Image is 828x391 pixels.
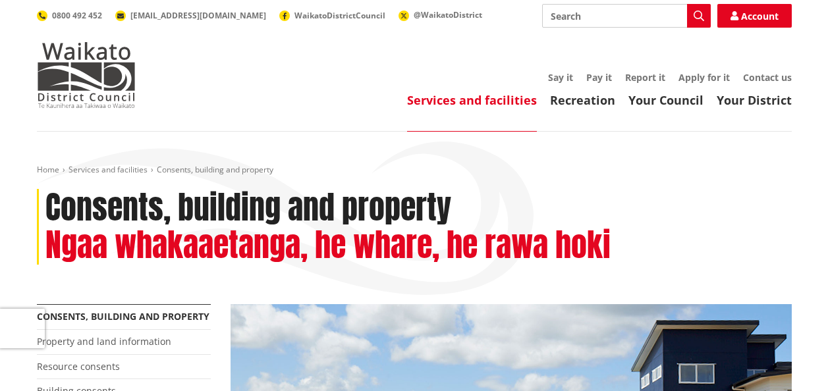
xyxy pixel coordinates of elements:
[37,335,171,348] a: Property and land information
[37,10,102,21] a: 0800 492 452
[678,71,730,84] a: Apply for it
[414,9,482,20] span: @WaikatoDistrict
[294,10,385,21] span: WaikatoDistrictCouncil
[157,164,273,175] span: Consents, building and property
[69,164,148,175] a: Services and facilities
[37,164,59,175] a: Home
[717,92,792,108] a: Your District
[586,71,612,84] a: Pay it
[37,42,136,108] img: Waikato District Council - Te Kaunihera aa Takiwaa o Waikato
[550,92,615,108] a: Recreation
[542,4,711,28] input: Search input
[548,71,573,84] a: Say it
[279,10,385,21] a: WaikatoDistrictCouncil
[407,92,537,108] a: Services and facilities
[130,10,266,21] span: [EMAIL_ADDRESS][DOMAIN_NAME]
[37,310,209,323] a: Consents, building and property
[625,71,665,84] a: Report it
[52,10,102,21] span: 0800 492 452
[743,71,792,84] a: Contact us
[37,360,120,373] a: Resource consents
[45,189,451,227] h1: Consents, building and property
[717,4,792,28] a: Account
[628,92,704,108] a: Your Council
[45,226,611,265] h2: Ngaa whakaaetanga, he whare, he rawa hoki
[115,10,266,21] a: [EMAIL_ADDRESS][DOMAIN_NAME]
[37,165,792,176] nav: breadcrumb
[399,9,482,20] a: @WaikatoDistrict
